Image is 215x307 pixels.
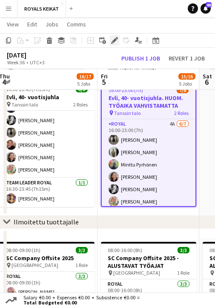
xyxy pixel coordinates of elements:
div: Salary €0.00 + Expenses €0.00 + Subsistence €0.00 = [18,295,141,305]
a: 48 [201,3,211,14]
span: 3/3 [178,247,189,253]
h3: Evli, 40- vuotisjuhla. HUOM. TYÖAIKA VAHVISTAMATTA [102,94,195,109]
span: 2 Roles [174,110,189,116]
button: ROYALS KEIKAT [17,0,66,17]
span: 16/17 [77,73,94,80]
a: View [3,19,22,30]
span: 6 [201,77,212,87]
span: 08:00-16:00 (8h) [108,247,142,253]
span: Sat [203,72,212,80]
a: Jobs [42,19,62,30]
span: View [7,20,19,28]
span: 48 [206,2,212,8]
span: Fri [101,72,108,80]
span: [GEOGRAPHIC_DATA] [113,270,160,276]
span: Jobs [46,20,58,28]
span: Tanssin talo [11,101,38,108]
a: Edit [24,19,40,30]
span: 5 [100,77,108,87]
div: Ilmoitettu tuottajalle [14,218,79,226]
span: Tanssin talo [114,110,140,116]
span: [GEOGRAPHIC_DATA] [11,262,58,268]
span: 7/8 [177,87,189,93]
span: Total Budgeted €0.00 [23,300,140,305]
div: 5 Jobs [77,80,93,87]
app-card-role: Royal4A6/716:00-23:00 (7h)[PERSON_NAME][PERSON_NAME]Minttu Pyrhönen[PERSON_NAME][PERSON_NAME][PER... [102,119,195,222]
span: 1 Role [75,262,88,268]
span: Week 36 [5,59,26,66]
div: UTC+3 [30,59,45,66]
span: Comms [67,20,86,28]
span: 16:00-23:00 (7h) [109,87,143,93]
button: Revert 1 job [165,54,208,63]
button: Publish 1 job [118,54,163,63]
app-job-card: 16:00-23:00 (7h)7/8Evli, 40- vuotisjuhla. HUOM. TYÖAIKA VAHVISTAMATTA Tanssin talo2 RolesRoyal4A6... [101,81,196,207]
h3: SC Company Offsite 2025 - ALUSTAVAT TYÖAJAT [101,254,196,270]
span: 08:00-09:00 (1h) [6,247,40,253]
span: 1 Role [177,270,189,276]
div: [DATE] [7,51,64,59]
span: Edit [27,20,37,28]
div: 5 Jobs [179,80,195,87]
span: 15/16 [178,73,195,80]
span: 2 Roles [73,101,88,108]
a: Comms [63,19,89,30]
span: 3/3 [76,247,88,253]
